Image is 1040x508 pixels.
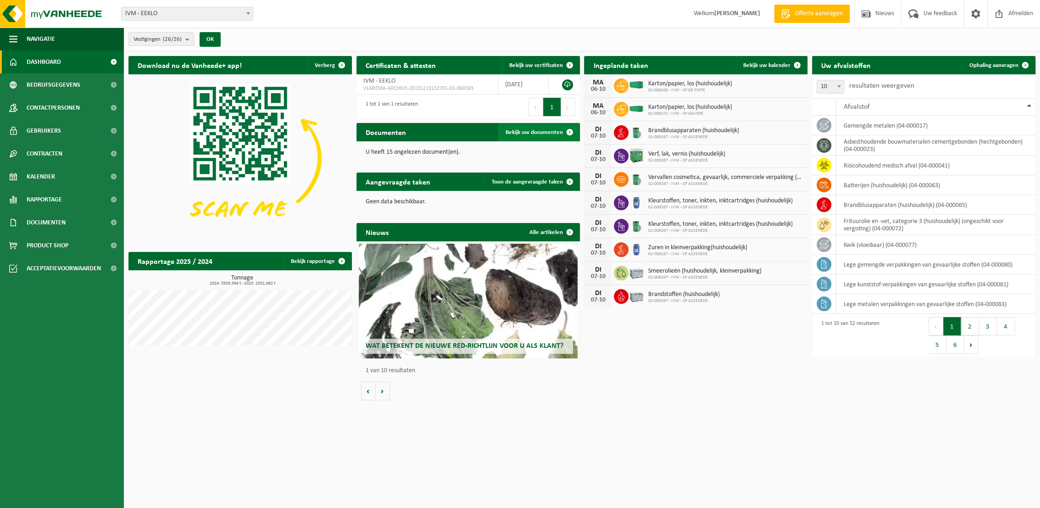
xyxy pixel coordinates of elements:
[589,173,607,180] div: DI
[849,82,914,89] label: resultaten weergeven
[648,151,725,158] span: Verf, lak, vernis (huishoudelijk)
[589,79,607,86] div: MA
[589,290,607,297] div: DI
[836,215,1035,235] td: frituurolie en -vet, categorie 3 (huishoudelijk) (ongeschikt voor vergisting) (04-000072)
[27,28,55,50] span: Navigatie
[836,156,1035,175] td: risicohoudend medisch afval (04-000041)
[589,219,607,227] div: DI
[628,264,644,280] img: PB-LB-0680-HPE-GY-11
[498,74,549,95] td: [DATE]
[589,133,607,140] div: 07-10
[361,382,376,400] button: Vorige
[943,317,961,335] button: 1
[356,173,439,190] h2: Aangevraagde taken
[648,205,792,210] span: 02-009267 - IVM - CP ASSENEDE
[366,149,571,156] p: U heeft 15 ongelezen document(en).
[200,32,221,47] button: OK
[714,10,760,17] strong: [PERSON_NAME]
[648,80,732,88] span: Karton/papier, los (huishoudelijk)
[589,297,607,303] div: 07-10
[366,199,571,205] p: Geen data beschikbaar.
[648,127,739,134] span: Brandblusapparaten (huishoudelijk)
[356,223,398,241] h2: Nieuws
[648,111,732,117] span: 02-009272 - IVM - CP GAVERE
[836,255,1035,274] td: lege gemengde verpakkingen van gevaarlijke stoffen (04-000080)
[589,274,607,280] div: 07-10
[929,317,943,335] button: Previous
[812,56,879,74] h2: Uw afvalstoffen
[484,173,579,191] a: Toon de aangevraagde taken
[961,317,979,335] button: 2
[133,281,352,286] span: 2024: 3559,594 t - 2025: 2552,982 t
[817,80,844,94] span: 10
[836,274,1035,294] td: lege kunststof verpakkingen van gevaarlijke stoffen (04-000081)
[366,368,575,374] p: 1 van 10 resultaten
[648,251,747,257] span: 02-009267 - IVM - CP ASSENEDE
[363,78,395,84] span: IVM - EEKLO
[366,342,563,350] span: Wat betekent de nieuwe RED-richtlijn voor u als klant?
[589,149,607,156] div: DI
[648,291,719,298] span: Brandstoffen (huishoudelijk)
[628,104,644,112] img: HK-XC-30-GN-00
[648,134,739,140] span: 02-009267 - IVM - CP ASSENEDE
[817,316,879,355] div: 1 tot 10 van 52 resultaten
[284,252,351,270] a: Bekijk rapportage
[121,7,253,21] span: IVM - EEKLO
[492,179,563,185] span: Toon de aangevraagde taken
[27,188,62,211] span: Rapportage
[648,221,792,228] span: Kleurstoffen, toner, inkten, inktcartridges (huishoudelijk)
[27,96,80,119] span: Contactpersonen
[964,335,979,354] button: Next
[133,33,182,46] span: Vestigingen
[27,165,55,188] span: Kalender
[27,73,80,96] span: Bedrijfsgegevens
[648,275,761,280] span: 02-009267 - IVM - CP ASSENEDE
[628,241,644,257] img: PB-OT-0120-HPE-00-02
[361,97,418,117] div: 1 tot 1 van 1 resultaten
[543,98,561,116] button: 1
[997,317,1015,335] button: 4
[836,116,1035,135] td: gemengde metalen (04-000017)
[376,382,390,400] button: Volgende
[522,223,579,241] a: Alle artikelen
[836,135,1035,156] td: asbesthoudende bouwmaterialen cementgebonden (hechtgebonden) (04-000023)
[836,235,1035,255] td: kwik (vloeibaar) (04-000077)
[648,268,761,275] span: Smeerolieën (huishoudelijk, kleinverpakking)
[648,244,747,251] span: Zuren in kleinverpakking(huishoudelijk)
[648,197,792,205] span: Kleurstoffen, toner, inkten, inktcartridges (huishoudelijk)
[133,275,352,286] h3: Tonnage
[793,9,845,18] span: Offerte aanvragen
[359,244,578,358] a: Wat betekent de nieuwe RED-richtlijn voor u als klant?
[128,56,251,74] h2: Download nu de Vanheede+ app!
[307,56,351,74] button: Verberg
[502,56,579,74] a: Bekijk uw certificaten
[589,203,607,210] div: 07-10
[589,156,607,163] div: 07-10
[736,56,806,74] a: Bekijk uw kalender
[315,62,335,68] span: Verberg
[743,62,790,68] span: Bekijk uw kalender
[27,119,61,142] span: Gebruikers
[589,250,607,257] div: 07-10
[628,194,644,210] img: PB-OT-0120-HPE-00-02
[836,195,1035,215] td: brandblusapparaten (huishoudelijk) (04-000065)
[27,142,62,165] span: Contracten
[363,85,491,92] span: VLAREMA-ARCHIVE-20131213132701-01-004583
[589,266,607,274] div: DI
[27,50,61,73] span: Dashboard
[509,62,563,68] span: Bekijk uw certificaten
[528,98,543,116] button: Previous
[589,180,607,186] div: 07-10
[589,243,607,250] div: DI
[817,80,844,93] span: 10
[589,227,607,233] div: 07-10
[128,252,222,270] h2: Rapportage 2025 / 2024
[356,56,445,74] h2: Certificaten & attesten
[584,56,657,74] h2: Ingeplande taken
[628,124,644,140] img: PB-OT-0200-MET-00-02
[836,175,1035,195] td: batterijen (huishoudelijk) (04-000063)
[128,32,194,46] button: Vestigingen(26/26)
[589,196,607,203] div: DI
[929,335,946,354] button: 5
[648,298,719,304] span: 02-009267 - IVM - CP ASSENEDE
